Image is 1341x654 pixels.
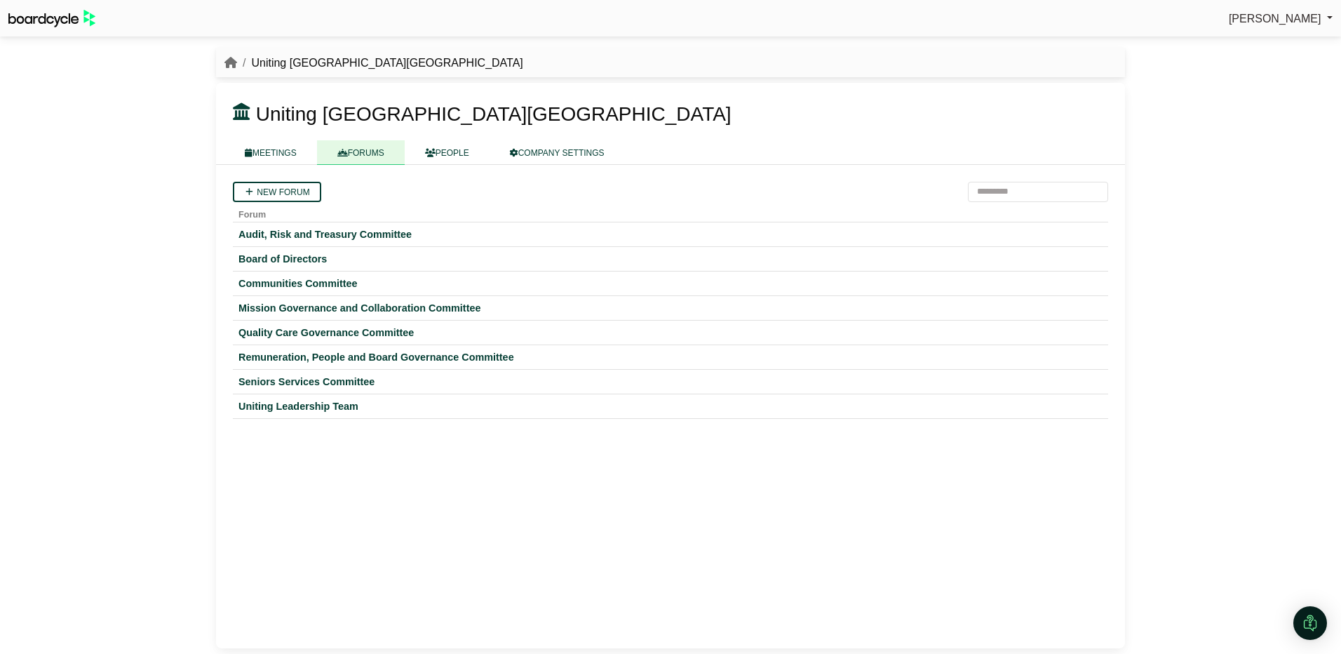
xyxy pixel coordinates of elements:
[8,10,95,27] img: BoardcycleBlackGreen-aaafeed430059cb809a45853b8cf6d952af9d84e6e89e1f1685b34bfd5cb7d64.svg
[256,103,732,125] span: Uniting [GEOGRAPHIC_DATA][GEOGRAPHIC_DATA]
[224,140,317,165] a: MEETINGS
[233,182,321,202] a: New forum
[238,400,1103,413] a: Uniting Leadership Team
[317,140,405,165] a: FORUMS
[237,54,523,72] li: Uniting [GEOGRAPHIC_DATA][GEOGRAPHIC_DATA]
[1229,13,1321,25] span: [PERSON_NAME]
[238,228,1103,241] a: Audit, Risk and Treasury Committee
[238,277,1103,290] a: Communities Committee
[238,253,1103,265] a: Board of Directors
[238,302,1103,314] a: Mission Governance and Collaboration Committee
[1293,606,1327,640] div: Open Intercom Messenger
[224,54,523,72] nav: breadcrumb
[1229,10,1333,28] a: [PERSON_NAME]
[405,140,490,165] a: PEOPLE
[233,202,1108,222] th: Forum
[238,326,1103,339] a: Quality Care Governance Committee
[238,375,1103,388] a: Seniors Services Committee
[490,140,625,165] a: COMPANY SETTINGS
[238,351,1103,363] a: Remuneration, People and Board Governance Committee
